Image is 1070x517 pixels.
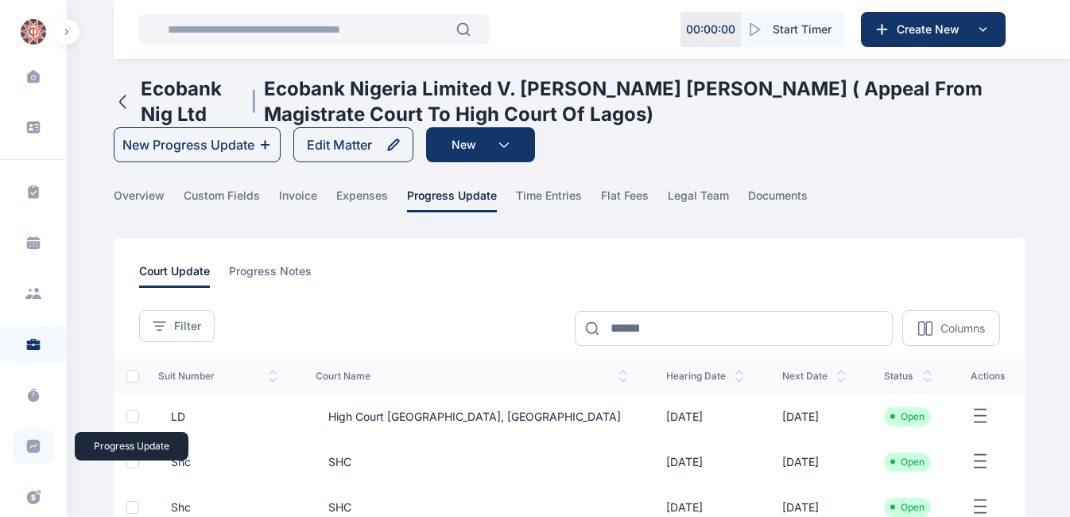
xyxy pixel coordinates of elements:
td: [DATE] [763,439,865,484]
td: [DATE] [647,439,763,484]
a: time entries [516,188,601,212]
button: Create New [861,12,1006,47]
button: Edit Matter [293,127,413,162]
a: court update [139,263,229,288]
a: documents [748,188,827,212]
a: shc [158,454,277,470]
span: suit number [158,370,277,383]
h1: Ecobank Nigeria Limited V. [PERSON_NAME] [PERSON_NAME] ( Appeal From Magistrate Court To High Cou... [264,76,1022,127]
a: SHC [316,500,628,515]
span: time entries [516,188,582,212]
button: New [426,127,535,162]
span: legal team [668,188,729,212]
td: [DATE] [647,394,763,439]
a: custom fields [184,188,279,212]
span: actions [971,370,1006,383]
span: documents [748,188,808,212]
a: flat fees [601,188,668,212]
button: Start Timer [741,12,844,47]
a: shc [158,500,277,515]
a: overview [114,188,184,212]
span: Start Timer [773,21,832,37]
span: SHC [316,500,351,515]
span: SHC [316,454,351,470]
li: Open [890,410,925,423]
span: High Court [GEOGRAPHIC_DATA], [GEOGRAPHIC_DATA] [316,409,621,425]
span: | [250,89,258,115]
span: LD [158,409,185,425]
span: Filter [174,318,201,334]
p: 00 : 00 : 00 [686,21,735,37]
span: hearing date [666,370,744,383]
div: New Progress Update [122,135,254,154]
div: Edit Matter [307,135,372,154]
li: Open [890,456,925,468]
li: Open [890,501,925,514]
a: SHC [316,454,628,470]
a: progress notes [229,263,331,288]
span: shc [158,454,191,470]
span: next date [782,370,846,383]
a: expenses [336,188,407,212]
span: progress update [407,188,497,212]
h1: Ecobank Nig Ltd [141,76,244,127]
a: legal team [668,188,748,212]
a: High Court [GEOGRAPHIC_DATA], [GEOGRAPHIC_DATA] [316,409,628,425]
span: status [884,370,932,383]
span: invoice [279,188,317,212]
button: Columns [902,310,1000,346]
button: New Progress Update [114,127,281,162]
a: LD [158,409,277,425]
span: court update [139,263,210,288]
span: expenses [336,188,388,212]
span: flat fees [601,188,649,212]
p: Columns [940,321,985,336]
td: [DATE] [763,394,865,439]
span: custom fields [184,188,260,212]
span: court name [316,370,628,383]
a: progress update [407,188,516,212]
span: overview [114,188,165,212]
span: progress notes [229,263,312,288]
span: Create New [890,21,973,37]
span: shc [158,500,191,515]
button: Filter [139,310,215,342]
a: invoice [279,188,336,212]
